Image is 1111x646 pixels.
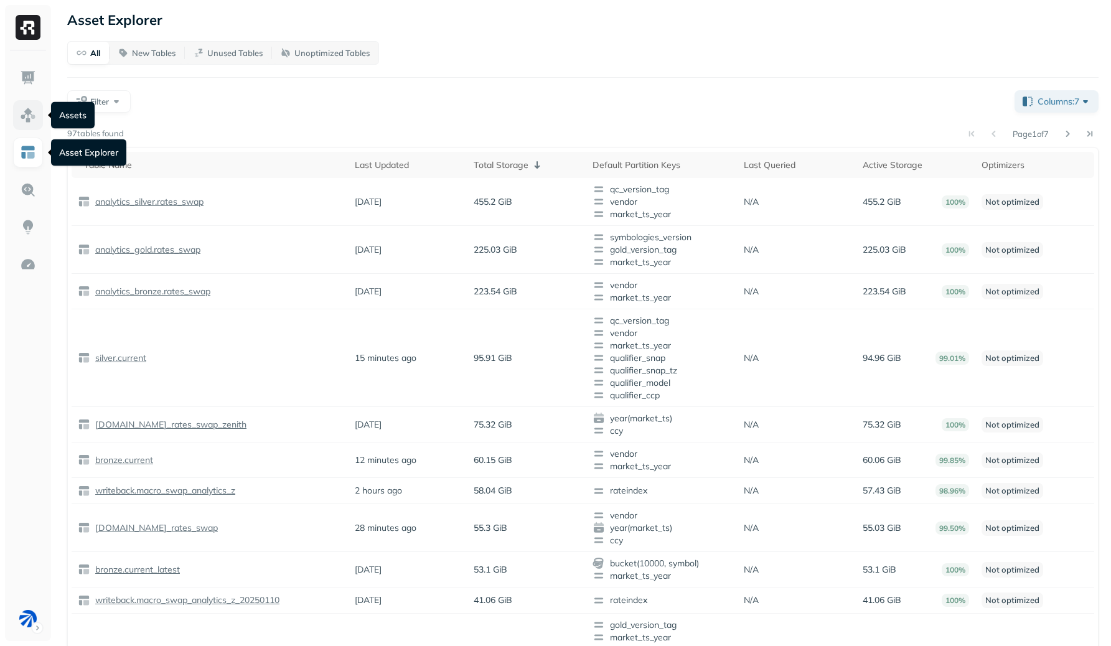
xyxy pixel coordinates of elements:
div: Assets [51,102,95,129]
p: Not optimized [982,194,1043,210]
img: table [78,285,90,297]
p: 41.06 GiB [863,594,901,606]
a: silver.current [90,352,146,364]
img: table [78,243,90,256]
p: Not optimized [982,562,1043,578]
a: bronze.current_latest [90,564,180,576]
p: 95.91 GiB [474,352,512,364]
p: analytics_gold.rates_swap [93,244,200,256]
div: Asset Explorer [51,139,126,166]
p: 2 hours ago [355,485,402,497]
span: symbologies_version [593,231,731,243]
img: Insights [20,219,36,235]
p: 41.06 GiB [474,594,512,606]
p: silver.current [93,352,146,364]
a: analytics_gold.rates_swap [90,244,200,256]
span: rateindex [593,485,731,497]
p: Not optimized [982,452,1043,468]
span: market_ts_year [593,631,731,644]
p: 223.54 GiB [474,286,517,297]
p: Unused Tables [207,47,263,59]
span: ccy [593,424,731,437]
p: Asset Explorer [67,11,162,29]
a: analytics_bronze.rates_swap [90,286,210,297]
p: 455.2 GiB [863,196,901,208]
p: Not optimized [982,417,1043,433]
p: Not optimized [982,284,1043,299]
p: Not optimized [982,520,1043,536]
img: BAM [19,610,37,627]
span: qualifier_ccp [593,389,731,401]
span: market_ts_year [593,339,731,352]
img: Optimization [20,256,36,273]
p: 99.01% [935,352,969,365]
p: Unoptimized Tables [294,47,370,59]
p: 60.15 GiB [474,454,512,466]
span: Columns: 7 [1038,95,1092,108]
p: [DATE] [355,196,382,208]
span: year(market_ts) [593,522,731,534]
span: rateindex [593,594,731,607]
span: ccy [593,534,731,546]
p: N/A [744,196,759,208]
p: N/A [744,286,759,297]
p: Not optimized [982,242,1043,258]
p: [DATE] [355,564,382,576]
p: 94.96 GiB [863,352,901,364]
p: 75.32 GiB [863,419,901,431]
p: 28 minutes ago [355,522,416,534]
span: market_ts_year [593,208,731,220]
p: Not optimized [982,592,1043,608]
p: 225.03 GiB [863,244,906,256]
div: Table Name [84,159,342,171]
p: 15 minutes ago [355,352,416,364]
p: 97 tables found [67,128,124,140]
p: N/A [744,485,759,497]
span: vendor [593,509,731,522]
p: N/A [744,594,759,606]
p: Not optimized [982,350,1043,366]
p: 53.1 GiB [474,564,507,576]
p: N/A [744,352,759,364]
span: market_ts_year [593,291,731,304]
p: 100% [942,418,969,431]
img: table [78,485,90,497]
div: Last Updated [355,159,461,171]
p: 58.04 GiB [474,485,512,497]
p: analytics_silver.rates_swap [93,196,204,208]
img: table [78,594,90,607]
p: 55.03 GiB [863,522,901,534]
img: table [78,418,90,431]
a: analytics_silver.rates_swap [90,196,204,208]
p: Not optimized [982,483,1043,499]
img: table [78,563,90,576]
p: 75.32 GiB [474,419,512,431]
img: Asset Explorer [20,144,36,161]
p: 100% [942,285,969,298]
span: market_ts_year [593,256,731,268]
p: bronze.current_latest [93,564,180,576]
span: gold_version_tag [593,619,731,631]
img: Dashboard [20,70,36,86]
img: table [78,195,90,208]
p: [DATE] [355,244,382,256]
p: [DATE] [355,286,382,297]
p: Page 1 of 7 [1013,128,1049,139]
div: Last Queried [744,159,850,171]
a: writeback.macro_swap_analytics_z [90,485,235,497]
span: year(market_ts) [593,412,731,424]
p: N/A [744,564,759,576]
span: vendor [593,279,731,291]
img: table [78,454,90,466]
p: 100% [942,563,969,576]
span: qc_version_tag [593,314,731,327]
button: Filter [67,90,131,113]
p: N/A [744,244,759,256]
p: 225.03 GiB [474,244,517,256]
div: Total Storage [474,157,580,172]
p: [DOMAIN_NAME]_rates_swap [93,522,218,534]
p: 99.85% [935,454,969,467]
p: All [90,47,100,59]
span: qc_version_tag [593,183,731,195]
span: Filter [90,96,109,108]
